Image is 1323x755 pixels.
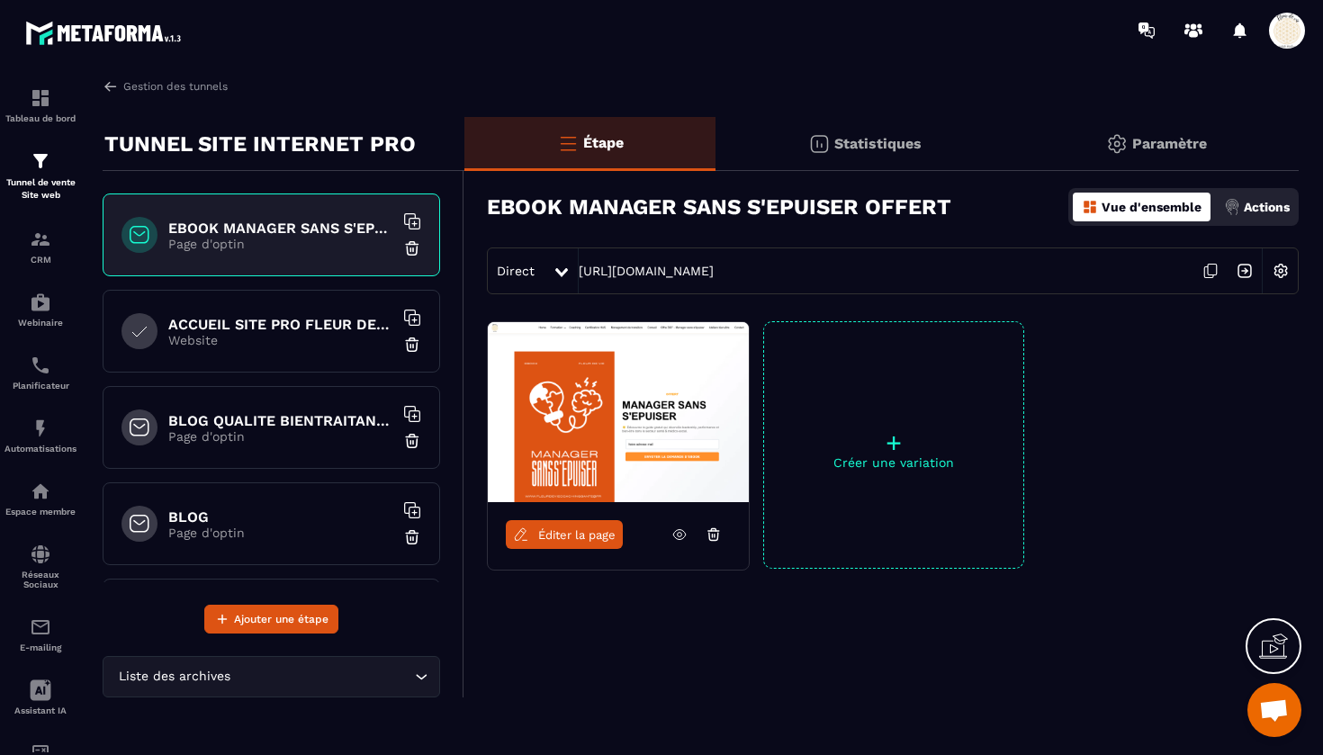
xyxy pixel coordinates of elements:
p: Paramètre [1132,135,1207,152]
p: CRM [4,255,76,265]
p: Webinaire [4,318,76,328]
img: arrow [103,78,119,94]
p: Planificateur [4,381,76,391]
img: setting-gr.5f69749f.svg [1106,133,1128,155]
p: Actions [1244,200,1290,214]
img: automations [30,418,51,439]
img: formation [30,229,51,250]
span: Direct [497,264,535,278]
a: Gestion des tunnels [103,78,228,94]
button: Ajouter une étape [204,605,338,634]
a: automationsautomationsEspace membre [4,467,76,530]
img: bars-o.4a397970.svg [557,132,579,154]
p: Tableau de bord [4,113,76,123]
span: Éditer la page [538,528,616,542]
a: formationformationTableau de bord [4,74,76,137]
p: Créer une variation [764,455,1023,470]
img: logo [25,16,187,49]
p: TUNNEL SITE INTERNET PRO [104,126,416,162]
a: formationformationTunnel de vente Site web [4,137,76,215]
img: automations [30,292,51,313]
p: Page d'optin [168,526,393,540]
img: formation [30,150,51,172]
img: social-network [30,544,51,565]
p: Tunnel de vente Site web [4,176,76,202]
h6: BLOG QUALITE BIENTRAITANCE [168,412,393,429]
img: scheduler [30,355,51,376]
h6: ACCUEIL SITE PRO FLEUR DE VIE [168,316,393,333]
div: Search for option [103,656,440,697]
p: Étape [583,134,624,151]
a: automationsautomationsAutomatisations [4,404,76,467]
h6: EBOOK MANAGER SANS S'EPUISER OFFERT [168,220,393,237]
h6: BLOG [168,508,393,526]
img: image [488,322,749,502]
a: schedulerschedulerPlanificateur [4,341,76,404]
p: Vue d'ensemble [1102,200,1201,214]
p: Website [168,333,393,347]
img: dashboard-orange.40269519.svg [1082,199,1098,215]
img: trash [403,336,421,354]
p: Page d'optin [168,237,393,251]
img: arrow-next.bcc2205e.svg [1228,254,1262,288]
span: Liste des archives [114,667,234,687]
a: social-networksocial-networkRéseaux Sociaux [4,530,76,603]
p: E-mailing [4,643,76,652]
a: Assistant IA [4,666,76,729]
a: emailemailE-mailing [4,603,76,666]
a: Éditer la page [506,520,623,549]
img: stats.20deebd0.svg [808,133,830,155]
img: setting-w.858f3a88.svg [1264,254,1298,288]
p: Assistant IA [4,706,76,715]
img: trash [403,432,421,450]
p: + [764,430,1023,455]
h3: EBOOK MANAGER SANS S'EPUISER OFFERT [487,194,951,220]
img: trash [403,239,421,257]
span: Ajouter une étape [234,610,328,628]
p: Réseaux Sociaux [4,570,76,589]
p: Page d'optin [168,429,393,444]
img: trash [403,528,421,546]
div: Ouvrir le chat [1247,683,1301,737]
p: Espace membre [4,507,76,517]
img: actions.d6e523a2.png [1224,199,1240,215]
a: [URL][DOMAIN_NAME] [579,264,714,278]
img: email [30,616,51,638]
img: formation [30,87,51,109]
a: automationsautomationsWebinaire [4,278,76,341]
p: Automatisations [4,444,76,454]
a: formationformationCRM [4,215,76,278]
p: Statistiques [834,135,922,152]
input: Search for option [234,667,410,687]
img: automations [30,481,51,502]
